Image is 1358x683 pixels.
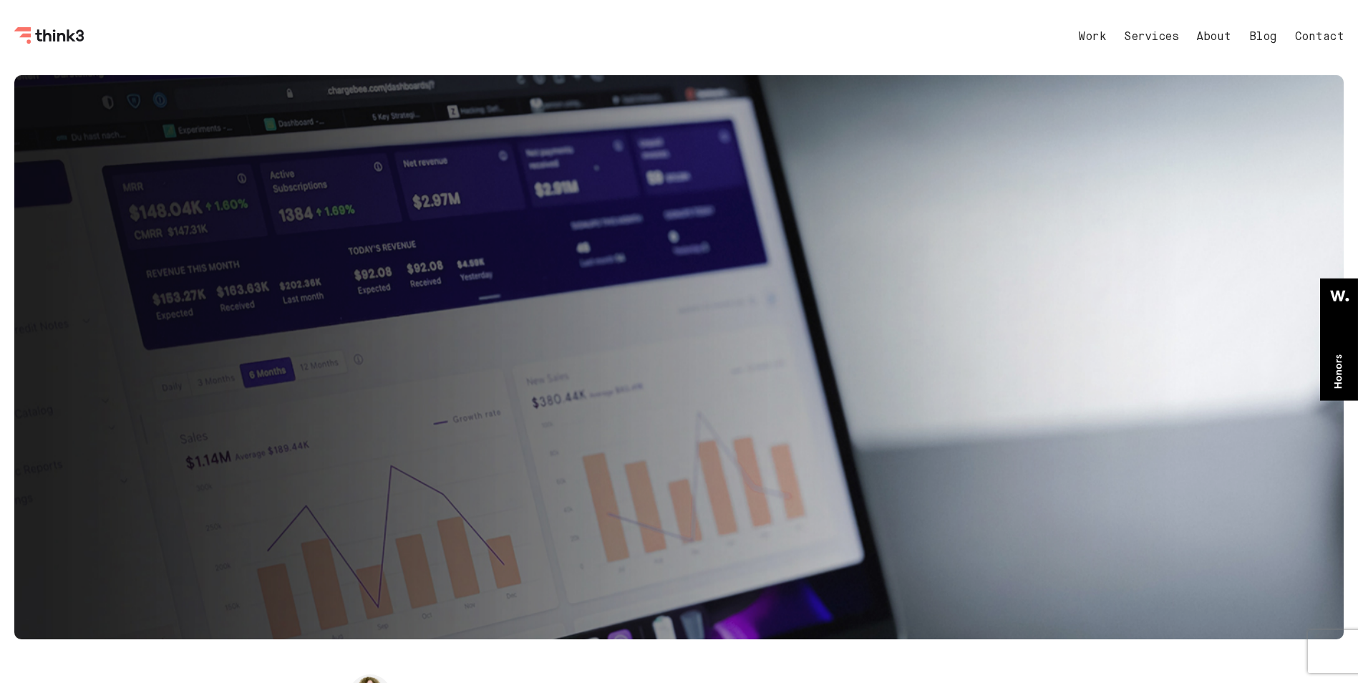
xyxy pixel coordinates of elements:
a: Contact [1295,32,1344,43]
a: About [1196,32,1231,43]
a: Services [1124,32,1178,43]
a: Work [1078,32,1106,43]
a: Blog [1249,32,1277,43]
a: Think3 Logo [14,33,86,47]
